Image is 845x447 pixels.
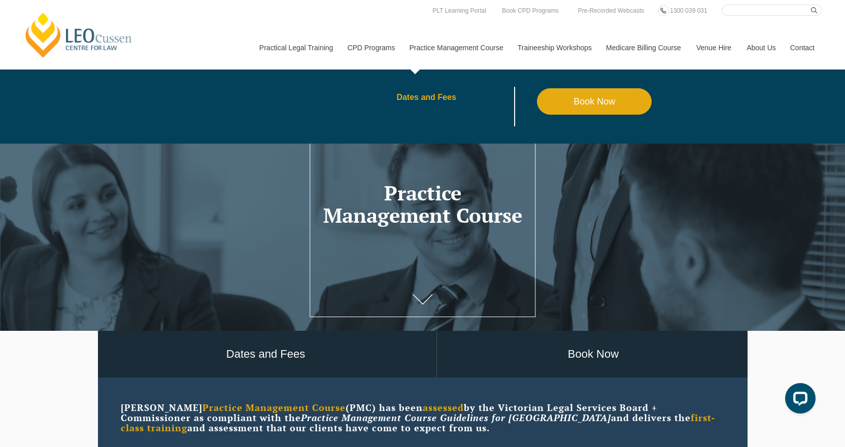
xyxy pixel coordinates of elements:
[121,411,715,434] strong: first-class training
[437,331,750,378] a: Book Now
[121,403,725,433] p: [PERSON_NAME] (PMC) has been by the Victorian Legal Services Board + Commissioner as compliant wi...
[667,5,709,16] a: 1300 039 031
[499,5,561,16] a: Book CPD Programs
[402,26,510,70] a: Practice Management Course
[95,331,436,378] a: Dates and Fees
[510,26,598,70] a: Traineeship Workshops
[670,7,707,14] span: 1300 039 031
[430,5,489,16] a: PLT Learning Portal
[340,26,401,70] a: CPD Programs
[23,11,135,59] a: [PERSON_NAME] Centre for Law
[537,88,652,115] a: Book Now
[423,401,464,414] strong: assessed
[321,182,524,226] h1: Practice Management Course
[576,5,647,16] a: Pre-Recorded Webcasts
[202,401,346,414] strong: Practice Management Course
[783,26,822,70] a: Contact
[689,26,739,70] a: Venue Hire
[598,26,689,70] a: Medicare Billing Course
[739,26,783,70] a: About Us
[777,379,820,422] iframe: LiveChat chat widget
[252,26,340,70] a: Practical Legal Training
[301,411,611,424] em: Practice Management Course Guidelines for [GEOGRAPHIC_DATA]
[396,93,537,101] a: Dates and Fees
